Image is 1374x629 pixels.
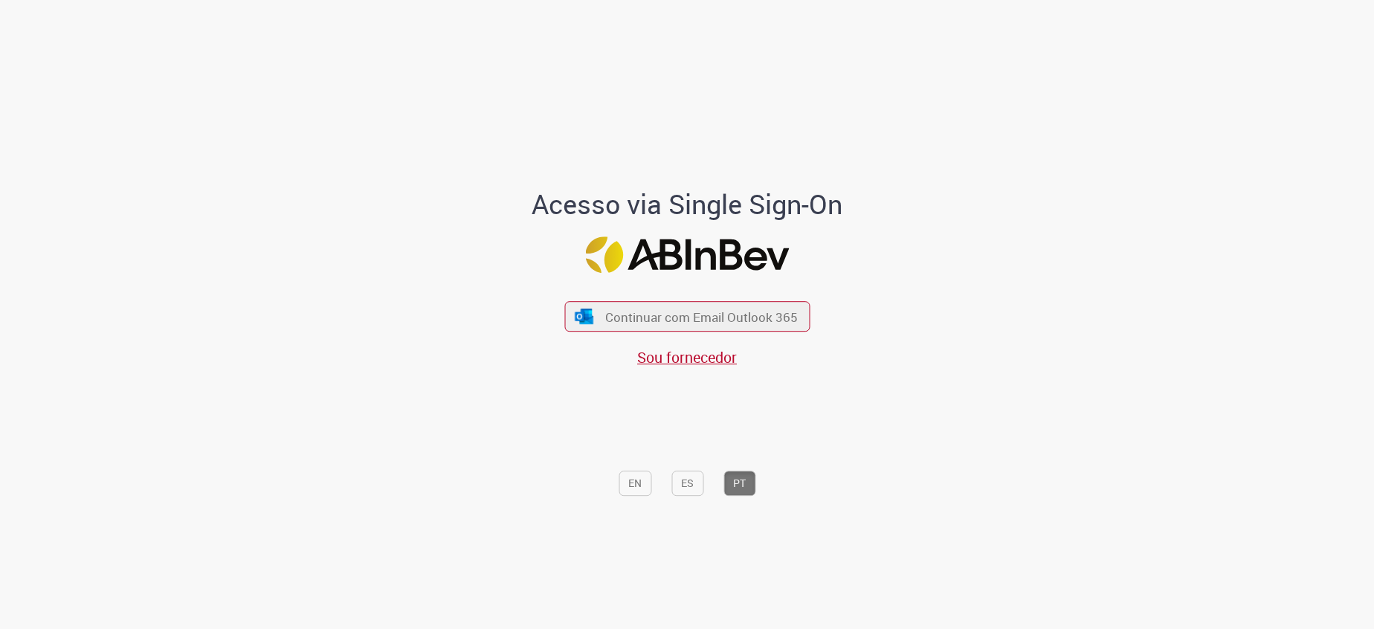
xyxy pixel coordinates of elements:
button: ES [671,471,703,496]
button: EN [619,471,651,496]
span: Continuar com Email Outlook 365 [605,308,798,325]
img: Logo ABInBev [585,236,789,273]
a: Sou fornecedor [637,347,737,367]
img: ícone Azure/Microsoft 360 [574,309,595,324]
h1: Acesso via Single Sign-On [481,190,894,219]
button: ícone Azure/Microsoft 360 Continuar com Email Outlook 365 [564,301,810,332]
button: PT [723,471,755,496]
